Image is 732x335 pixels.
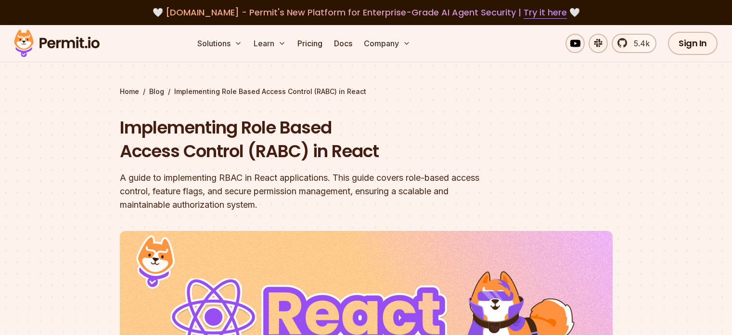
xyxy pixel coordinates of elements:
[10,27,104,60] img: Permit logo
[120,87,613,96] div: / /
[628,38,650,49] span: 5.4k
[23,6,709,19] div: 🤍 🤍
[120,171,489,212] div: A guide to implementing RBAC in React applications. This guide covers role-based access control, ...
[330,34,356,53] a: Docs
[149,87,164,96] a: Blog
[360,34,414,53] button: Company
[668,32,718,55] a: Sign In
[120,116,489,163] h1: Implementing Role Based Access Control (RABC) in React
[193,34,246,53] button: Solutions
[166,6,567,18] span: [DOMAIN_NAME] - Permit's New Platform for Enterprise-Grade AI Agent Security |
[120,87,139,96] a: Home
[250,34,290,53] button: Learn
[294,34,326,53] a: Pricing
[612,34,656,53] a: 5.4k
[524,6,567,19] a: Try it here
